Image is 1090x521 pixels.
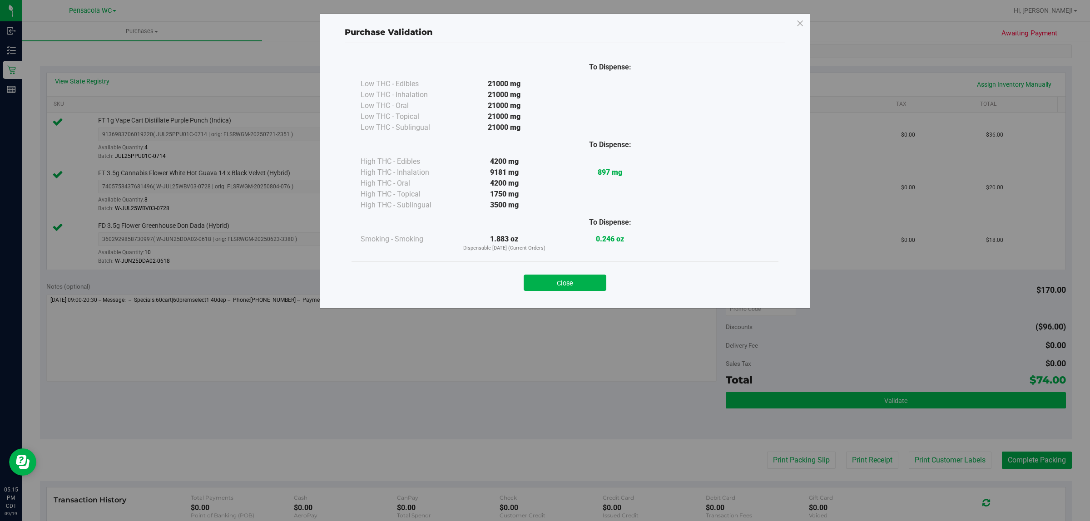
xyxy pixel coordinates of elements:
strong: 0.246 oz [596,235,624,243]
div: High THC - Sublingual [361,200,451,211]
div: High THC - Topical [361,189,451,200]
div: 4200 mg [451,156,557,167]
div: High THC - Oral [361,178,451,189]
div: Low THC - Edibles [361,79,451,89]
div: Low THC - Topical [361,111,451,122]
div: To Dispense: [557,139,663,150]
button: Close [524,275,606,291]
div: Smoking - Smoking [361,234,451,245]
div: 1750 mg [451,189,557,200]
p: Dispensable [DATE] (Current Orders) [451,245,557,252]
div: 3500 mg [451,200,557,211]
div: High THC - Edibles [361,156,451,167]
iframe: Resource center [9,448,36,476]
div: Low THC - Sublingual [361,122,451,133]
span: Purchase Validation [345,27,433,37]
div: 1.883 oz [451,234,557,252]
strong: 897 mg [598,168,622,177]
div: 21000 mg [451,79,557,89]
div: 21000 mg [451,89,557,100]
div: To Dispense: [557,62,663,73]
div: 21000 mg [451,100,557,111]
div: 21000 mg [451,111,557,122]
div: To Dispense: [557,217,663,228]
div: 4200 mg [451,178,557,189]
div: 9181 mg [451,167,557,178]
div: High THC - Inhalation [361,167,451,178]
div: 21000 mg [451,122,557,133]
div: Low THC - Inhalation [361,89,451,100]
div: Low THC - Oral [361,100,451,111]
